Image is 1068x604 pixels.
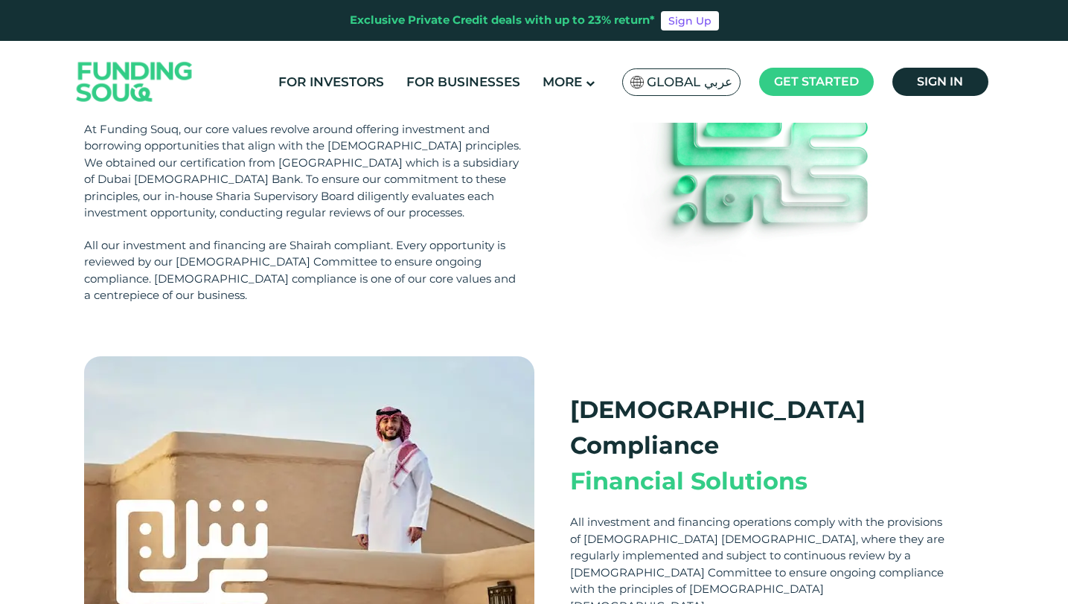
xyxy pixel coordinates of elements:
div: [DEMOGRAPHIC_DATA] Compliance [570,392,949,463]
span: Sign in [917,74,963,89]
a: For Businesses [403,70,524,94]
span: Global عربي [647,74,732,91]
img: SA Flag [630,76,644,89]
div: Financial Solutions [570,463,949,499]
div: At Funding Souq, our core values revolve around offering investment and borrowing opportunities t... [84,121,523,222]
div: Exclusive Private Credit deals with up to 23% return* [350,12,655,29]
a: Sign in [892,68,988,96]
a: Sign Up [661,11,719,30]
span: More [543,74,582,89]
img: shariah-banner [616,22,914,282]
a: For Investors [275,70,388,94]
span: Get started [774,74,859,89]
div: All our investment and financing are Shairah compliant. Every opportunity is reviewed by our [DEM... [84,237,523,304]
img: Logo [62,45,208,120]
